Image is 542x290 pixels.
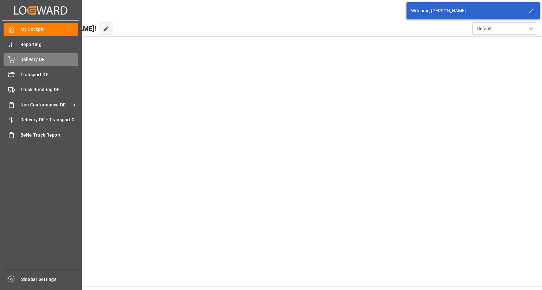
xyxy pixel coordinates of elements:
[20,71,78,78] span: Transport DE
[4,83,78,96] a: Truck Bundling DE
[472,22,537,35] button: open menu
[21,276,79,283] span: Sidebar Settings
[4,53,78,66] a: Delivery DE
[20,41,78,48] span: Reporting
[20,26,78,33] span: My Cockpit
[4,114,78,126] a: Delivery DE + Transport Cost
[20,56,78,63] span: Delivery DE
[4,38,78,51] a: Reporting
[411,7,523,14] div: Welcome, [PERSON_NAME]
[477,25,492,32] span: Default
[20,102,72,108] span: Non Conformance DE
[4,68,78,81] a: Transport DE
[4,23,78,36] a: My Cockpit
[20,86,78,93] span: Truck Bundling DE
[4,128,78,141] a: BeNe Truck Report
[20,116,78,123] span: Delivery DE + Transport Cost
[20,132,78,139] span: BeNe Truck Report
